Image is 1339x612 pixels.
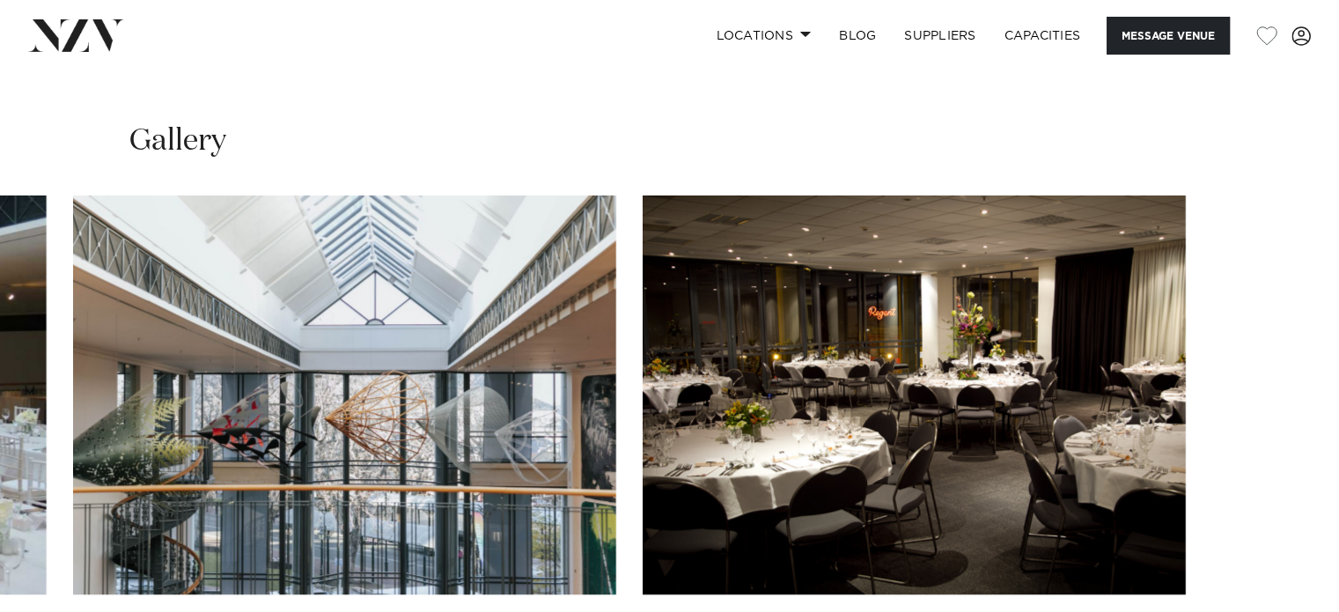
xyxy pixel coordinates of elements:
[702,17,825,55] a: Locations
[28,19,124,51] img: nzv-logo.png
[129,122,226,161] h2: Gallery
[825,17,890,55] a: BLOG
[1107,17,1230,55] button: Message Venue
[990,17,1095,55] a: Capacities
[73,195,616,594] swiper-slide: 3 / 4
[643,195,1186,594] swiper-slide: 4 / 4
[890,17,990,55] a: SUPPLIERS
